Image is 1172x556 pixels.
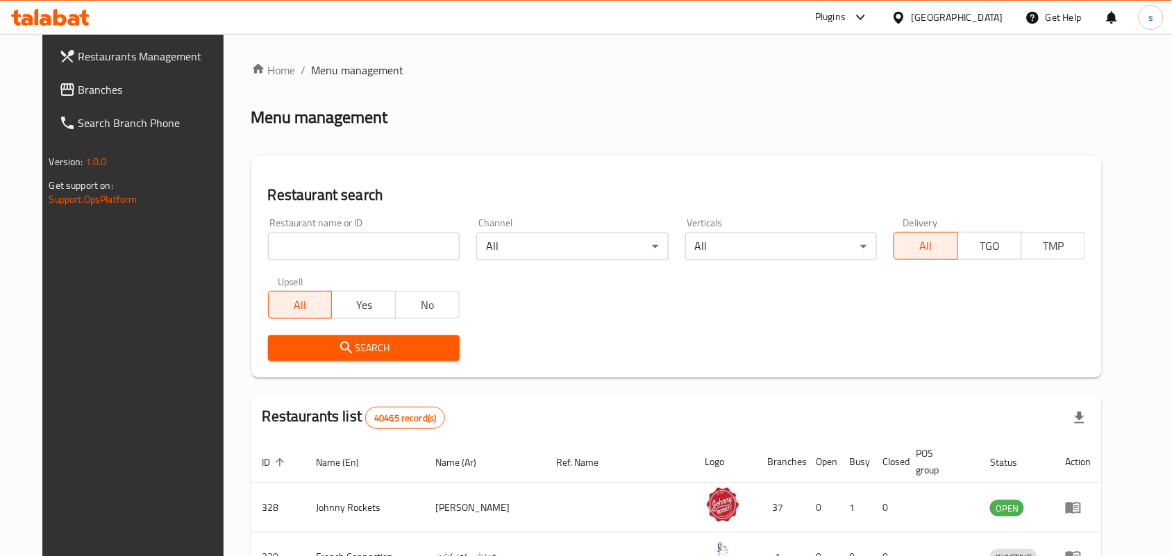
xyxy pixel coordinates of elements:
[900,236,953,256] span: All
[990,500,1024,516] div: OPEN
[337,295,390,315] span: Yes
[279,339,449,357] span: Search
[78,81,227,98] span: Branches
[262,454,289,471] span: ID
[1054,441,1102,483] th: Action
[274,295,327,315] span: All
[694,441,757,483] th: Logo
[305,483,425,532] td: Johnny Rockets
[903,218,938,228] label: Delivery
[435,454,494,471] span: Name (Ar)
[78,48,227,65] span: Restaurants Management
[78,115,227,131] span: Search Branch Phone
[312,62,404,78] span: Menu management
[839,483,872,532] td: 1
[957,232,1022,260] button: TGO
[395,291,460,319] button: No
[262,406,446,429] h2: Restaurants list
[1065,499,1091,516] div: Menu
[964,236,1016,256] span: TGO
[990,454,1035,471] span: Status
[49,190,137,208] a: Support.OpsPlatform
[49,176,113,194] span: Get support on:
[872,483,905,532] td: 0
[1063,401,1096,435] div: Export file
[251,483,305,532] td: 328
[424,483,545,532] td: [PERSON_NAME]
[476,233,668,260] div: All
[1148,10,1153,25] span: s
[251,62,296,78] a: Home
[815,9,846,26] div: Plugins
[85,153,107,171] span: 1.0.0
[757,483,805,532] td: 37
[805,483,839,532] td: 0
[894,232,958,260] button: All
[278,277,303,287] label: Upsell
[805,441,839,483] th: Open
[401,295,454,315] span: No
[268,185,1086,205] h2: Restaurant search
[317,454,378,471] span: Name (En)
[48,106,238,140] a: Search Branch Phone
[705,487,740,522] img: Johnny Rockets
[301,62,306,78] li: /
[48,73,238,106] a: Branches
[268,335,460,361] button: Search
[556,454,617,471] span: Ref. Name
[268,233,460,260] input: Search for restaurant name or ID..
[331,291,396,319] button: Yes
[757,441,805,483] th: Branches
[251,62,1103,78] nav: breadcrumb
[49,153,83,171] span: Version:
[872,441,905,483] th: Closed
[1028,236,1080,256] span: TMP
[268,291,333,319] button: All
[1021,232,1086,260] button: TMP
[366,412,444,425] span: 40465 record(s)
[685,233,877,260] div: All
[251,106,388,128] h2: Menu management
[48,40,238,73] a: Restaurants Management
[839,441,872,483] th: Busy
[365,407,445,429] div: Total records count
[990,500,1024,516] span: OPEN
[916,445,963,478] span: POS group
[912,10,1003,25] div: [GEOGRAPHIC_DATA]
